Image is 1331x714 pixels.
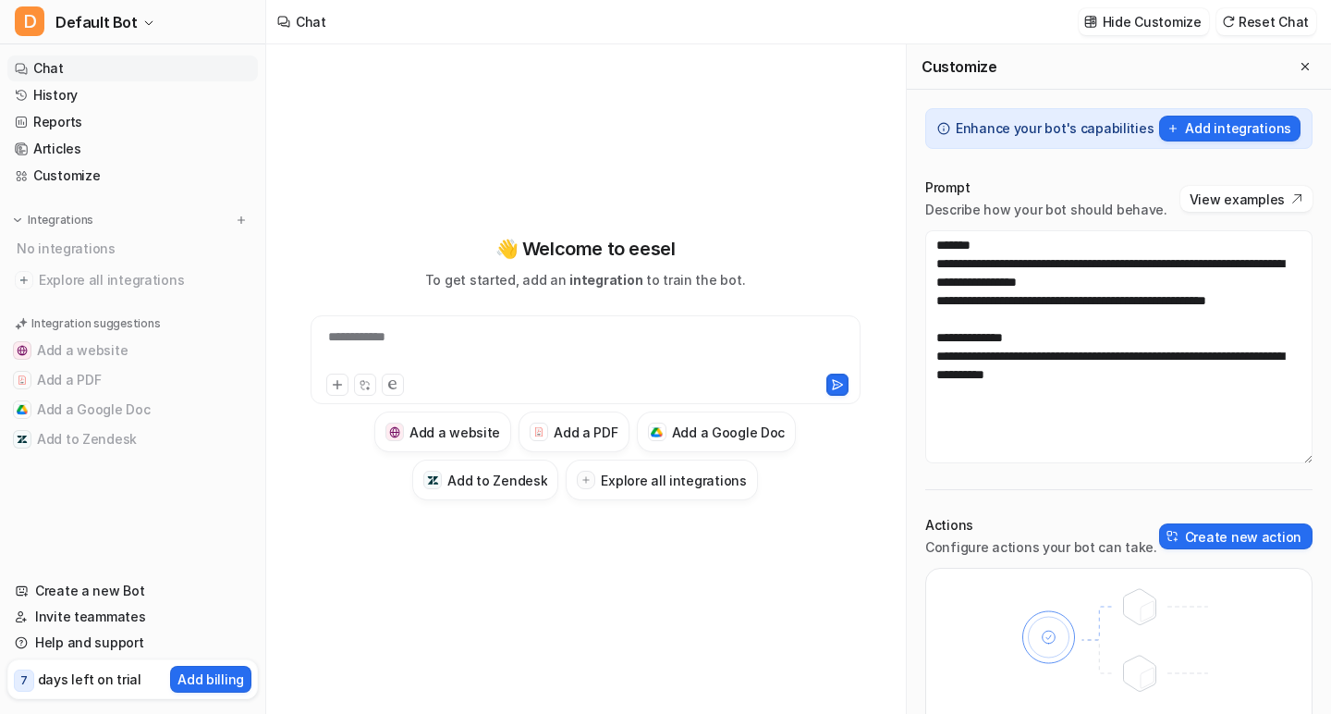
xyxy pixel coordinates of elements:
[7,267,258,293] a: Explore all integrations
[28,213,93,228] p: Integrations
[7,211,99,229] button: Integrations
[7,109,258,135] a: Reports
[7,604,258,630] a: Invite teammates
[235,214,248,227] img: menu_add.svg
[925,178,1167,197] p: Prompt
[7,578,258,604] a: Create a new Bot
[566,460,757,500] button: Explore all integrations
[7,425,258,454] button: Add to ZendeskAdd to Zendesk
[425,270,745,289] p: To get started, add an to train the bot.
[409,423,500,442] h3: Add a website
[925,538,1157,557] p: Configure actions your bot can take.
[7,55,258,81] a: Chat
[533,426,545,437] img: Add a PDF
[374,412,511,452] button: Add a websiteAdd a website
[389,426,401,438] img: Add a website
[1222,15,1235,29] img: reset
[1180,186,1313,212] button: View examples
[17,434,28,445] img: Add to Zendesk
[601,471,746,490] h3: Explore all integrations
[447,471,547,490] h3: Add to Zendesk
[177,670,244,689] p: Add billing
[55,9,138,35] span: Default Bot
[1294,55,1316,78] button: Close flyout
[1103,12,1202,31] p: Hide Customize
[15,6,44,36] span: D
[925,201,1167,219] p: Describe how your bot should behave.
[922,57,996,76] h2: Customize
[39,265,250,295] span: Explore all integrations
[569,272,642,288] span: integration
[7,365,258,395] button: Add a PDFAdd a PDF
[11,214,24,227] img: expand menu
[7,82,258,108] a: History
[7,395,258,425] button: Add a Google DocAdd a Google Doc
[11,233,258,264] div: No integrations
[519,412,629,452] button: Add a PDFAdd a PDF
[170,666,251,693] button: Add billing
[554,423,617,442] h3: Add a PDF
[15,271,33,289] img: explore all integrations
[1079,8,1209,35] button: Hide Customize
[7,630,258,656] a: Help and support
[31,315,160,332] p: Integration suggestions
[38,670,141,689] p: days left on trial
[7,136,258,162] a: Articles
[412,460,558,500] button: Add to ZendeskAdd to Zendesk
[672,423,786,442] h3: Add a Google Doc
[17,375,28,386] img: Add a PDF
[17,404,28,415] img: Add a Google Doc
[1159,116,1300,142] button: Add integrations
[17,345,28,356] img: Add a website
[956,119,1154,138] p: Enhance your bot's capabilities
[7,163,258,189] a: Customize
[925,516,1157,535] p: Actions
[637,412,797,452] button: Add a Google DocAdd a Google Doc
[1216,8,1316,35] button: Reset Chat
[651,427,663,438] img: Add a Google Doc
[1159,523,1313,549] button: Create new action
[1166,530,1179,543] img: create-action-icon.svg
[7,336,258,365] button: Add a websiteAdd a website
[495,235,676,263] p: 👋 Welcome to eesel
[296,12,326,31] div: Chat
[20,672,28,689] p: 7
[1084,15,1097,29] img: customize
[427,474,439,486] img: Add to Zendesk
